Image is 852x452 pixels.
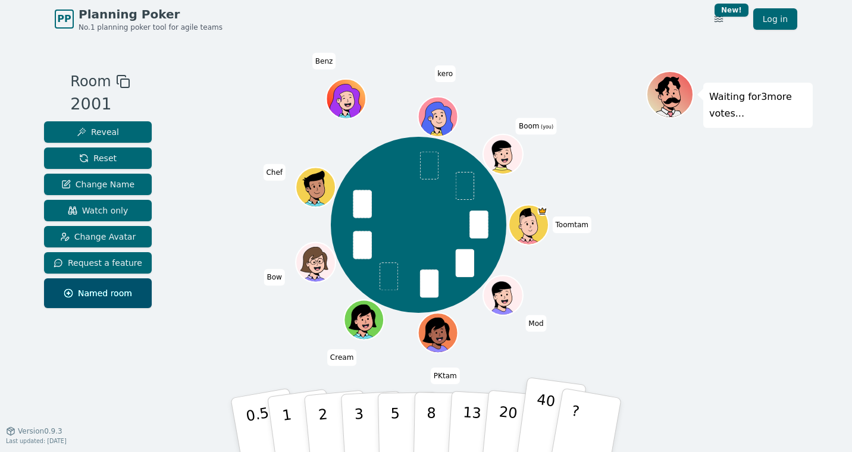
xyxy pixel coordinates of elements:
span: Change Avatar [60,231,136,243]
button: Change Name [44,174,152,195]
div: New! [715,4,748,17]
span: Toomtam is the host [537,206,547,216]
span: Reset [79,152,117,164]
span: Click to change your name [263,164,286,181]
span: Room [70,71,111,92]
button: Named room [44,278,152,308]
span: Named room [64,287,132,299]
span: PP [57,12,71,26]
span: Reveal [77,126,119,138]
span: Click to change your name [312,53,336,70]
button: Reset [44,147,152,169]
span: Click to change your name [525,315,546,332]
a: PPPlanning PokerNo.1 planning poker tool for agile teams [55,6,223,32]
span: Watch only [68,205,129,216]
span: Planning Poker [79,6,223,23]
span: Click to change your name [553,216,591,233]
span: Request a feature [54,257,142,269]
p: Waiting for 3 more votes... [709,89,807,122]
button: Request a feature [44,252,152,274]
span: Click to change your name [434,65,456,82]
button: Watch only [44,200,152,221]
span: No.1 planning poker tool for agile teams [79,23,223,32]
span: Change Name [61,178,134,190]
span: Version 0.9.3 [18,426,62,436]
button: Click to change your avatar [484,136,522,173]
span: Click to change your name [264,269,285,285]
span: (you) [540,124,554,130]
button: Reveal [44,121,152,143]
span: Last updated: [DATE] [6,438,67,444]
div: 2001 [70,92,130,117]
a: Log in [753,8,797,30]
button: Version0.9.3 [6,426,62,436]
span: Click to change your name [516,118,556,134]
button: Change Avatar [44,226,152,247]
span: Click to change your name [431,368,460,384]
span: Click to change your name [327,349,356,366]
button: New! [708,8,729,30]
